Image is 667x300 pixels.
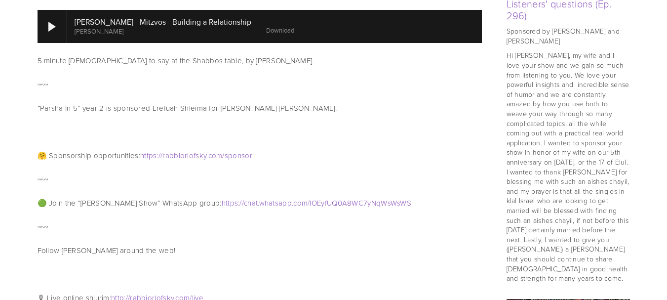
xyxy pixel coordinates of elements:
[308,198,310,208] span: /
[38,197,482,209] p: 🟢 Join the “[PERSON_NAME] Show” WhatsApp group:
[225,150,252,161] span: sponsor
[208,150,223,161] span: com
[157,150,162,161] span: ://
[507,50,630,283] p: Hi [PERSON_NAME], my wife and I love your show and we gain so much from listening to you. We love...
[38,245,482,257] p: Follow [PERSON_NAME] around the web!
[222,198,238,208] span: https
[310,198,411,208] span: IOEyfUQ0A8WC7yNqWsWsWS
[162,150,206,161] span: rabbiorlofsky
[266,26,294,35] a: Download
[38,150,482,162] p: 🤗 Sponsorship opportunities:
[259,198,292,208] span: whatsapp
[507,26,630,45] p: Sponsored by [PERSON_NAME] and [PERSON_NAME]
[38,221,482,233] p: ~~~
[238,198,244,208] span: ://
[222,150,224,161] span: /
[258,198,259,208] span: .
[140,150,157,161] span: https
[222,198,411,208] a: https://chat.whatsapp.com/IOEyfUQ0A8WC7yNqWsWsWS
[206,150,208,161] span: .
[292,198,293,208] span: .
[38,55,482,67] p: 5 minute [DEMOGRAPHIC_DATA] to say at the Shabbos table, by [PERSON_NAME].
[38,102,482,114] p: “Parsha In 5” year 2 is sponsored Lrefuah Shleima for [PERSON_NAME] [PERSON_NAME].
[293,198,308,208] span: com
[38,79,482,90] p: ~~~
[38,173,482,185] p: ~~~
[140,150,252,161] a: https://rabbiorlofsky.com/sponsor
[244,198,258,208] span: chat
